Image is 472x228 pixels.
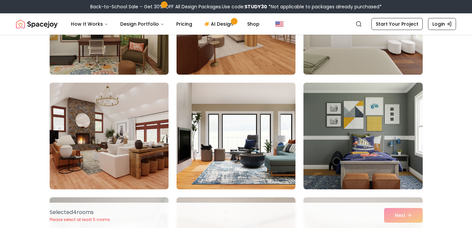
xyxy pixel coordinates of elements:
[303,83,422,189] img: Room room-15
[242,17,265,31] a: Shop
[16,17,58,31] a: Spacejoy
[267,3,382,10] span: *Not applicable to packages already purchased*
[275,20,283,28] img: United States
[222,3,267,10] span: Use code:
[171,17,198,31] a: Pricing
[16,13,456,35] nav: Global
[50,208,110,216] p: Selected 4 room s
[115,17,170,31] button: Design Portfolio
[50,83,169,189] img: Room room-13
[90,3,382,10] div: Back-to-School Sale – Get 30% OFF All Design Packages.
[371,18,423,30] a: Start Your Project
[16,17,58,31] img: Spacejoy Logo
[66,17,265,31] nav: Main
[50,217,110,222] p: Please select at least 5 rooms
[199,17,240,31] a: AI Design
[428,18,456,30] a: Login
[66,17,114,31] button: How It Works
[174,80,298,192] img: Room room-14
[244,3,267,10] b: STUDY30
